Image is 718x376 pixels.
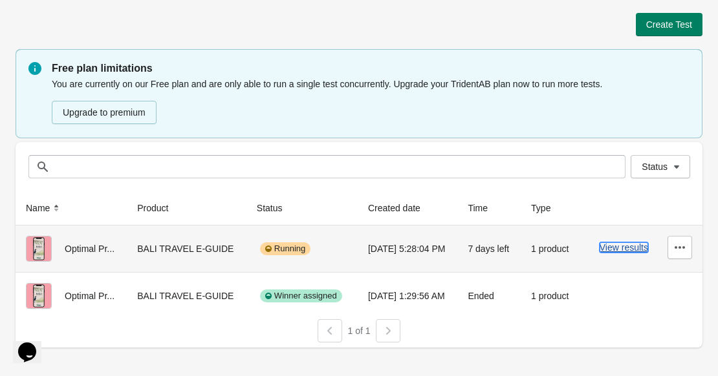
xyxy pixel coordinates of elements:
[631,155,690,178] button: Status
[363,196,439,220] button: Created date
[132,196,186,220] button: Product
[26,236,116,262] div: Optimal Pr...
[13,324,54,363] iframe: chat widget
[26,283,116,309] div: Optimal Pr...
[260,289,342,302] div: Winner assigned
[21,196,68,220] button: Name
[347,326,370,336] span: 1 of 1
[468,236,510,262] div: 7 days left
[646,19,692,30] span: Create Test
[526,196,569,220] button: Type
[531,236,570,262] div: 1 product
[137,283,236,309] div: BALI TRAVEL E-GUIDE
[368,236,447,262] div: [DATE] 5:28:04 PM
[531,283,570,309] div: 1 product
[468,283,510,309] div: Ended
[636,13,702,36] button: Create Test
[252,196,301,220] button: Status
[52,101,157,124] button: Upgrade to premium
[137,236,236,262] div: BALI TRAVEL E-GUIDE
[642,162,668,172] span: Status
[462,196,506,220] button: Time
[600,242,648,253] button: View results
[368,283,447,309] div: [DATE] 1:29:56 AM
[52,61,690,76] p: Free plan limitations
[52,76,690,125] div: You are currently on our Free plan and are only able to run a single test concurrently. Upgrade y...
[260,242,310,255] div: Running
